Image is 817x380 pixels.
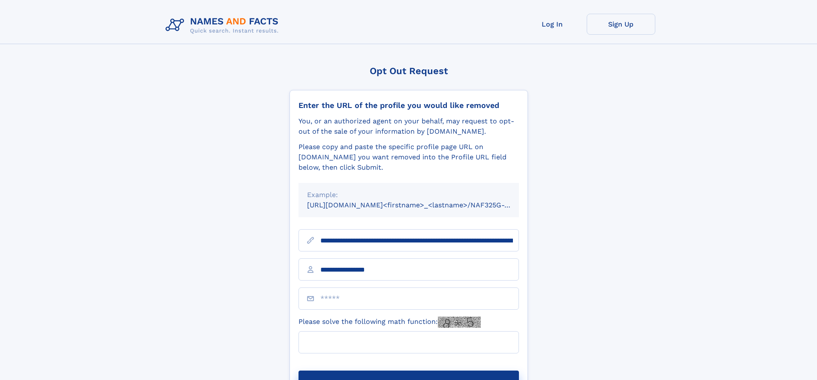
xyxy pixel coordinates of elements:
[289,66,528,76] div: Opt Out Request
[298,142,519,173] div: Please copy and paste the specific profile page URL on [DOMAIN_NAME] you want removed into the Pr...
[298,317,481,328] label: Please solve the following math function:
[298,116,519,137] div: You, or an authorized agent on your behalf, may request to opt-out of the sale of your informatio...
[587,14,655,35] a: Sign Up
[518,14,587,35] a: Log In
[307,190,510,200] div: Example:
[307,201,535,209] small: [URL][DOMAIN_NAME]<firstname>_<lastname>/NAF325G-xxxxxxxx
[162,14,286,37] img: Logo Names and Facts
[298,101,519,110] div: Enter the URL of the profile you would like removed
